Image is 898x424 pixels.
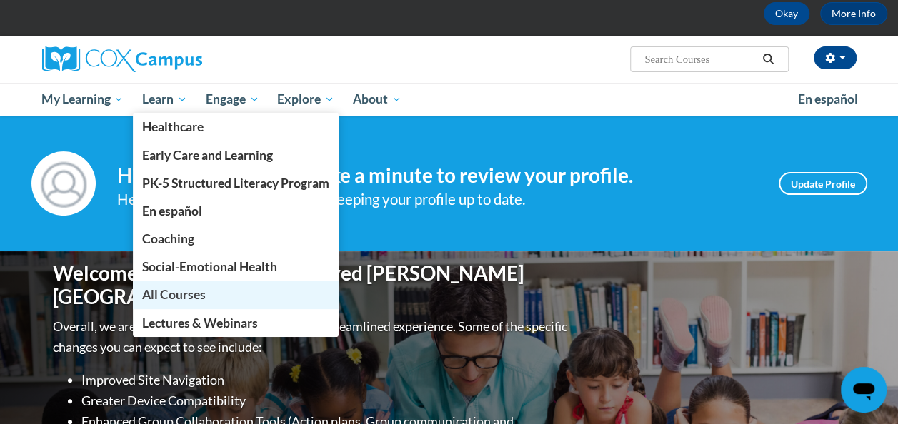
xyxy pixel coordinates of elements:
[841,367,887,413] iframe: Button to launch messaging window
[344,83,411,116] a: About
[353,91,401,108] span: About
[814,46,857,69] button: Account Settings
[33,83,134,116] a: My Learning
[133,281,339,308] a: All Courses
[142,316,258,330] span: Lectures & Webinars
[779,172,867,195] a: Update Profile
[277,91,334,108] span: Explore
[133,113,339,141] a: Healthcare
[81,390,571,411] li: Greater Device Compatibility
[757,51,779,68] button: Search
[133,141,339,169] a: Early Care and Learning
[789,84,867,114] a: En español
[133,83,196,116] a: Learn
[133,253,339,281] a: Social-Emotional Health
[206,91,259,108] span: Engage
[798,91,858,106] span: En español
[117,163,757,188] h4: Hi [PERSON_NAME]! Take a minute to review your profile.
[42,46,202,72] img: Cox Campus
[53,261,571,309] h1: Welcome to the new and improved [PERSON_NAME][GEOGRAPHIC_DATA]
[268,83,344,116] a: Explore
[133,309,339,337] a: Lectures & Webinars
[31,151,96,216] img: Profile Image
[142,119,204,134] span: Healthcare
[764,2,809,25] button: Okay
[142,287,206,302] span: All Courses
[142,91,187,108] span: Learn
[820,2,887,25] a: More Info
[643,51,757,68] input: Search Courses
[133,197,339,225] a: En español
[53,316,571,358] p: Overall, we are proud to provide you with a more streamlined experience. Some of the specific cha...
[142,148,273,163] span: Early Care and Learning
[133,225,339,253] a: Coaching
[196,83,269,116] a: Engage
[133,169,339,197] a: PK-5 Structured Literacy Program
[142,176,329,191] span: PK-5 Structured Literacy Program
[142,259,277,274] span: Social-Emotional Health
[142,203,202,218] span: En español
[42,46,299,72] a: Cox Campus
[41,91,124,108] span: My Learning
[142,231,194,246] span: Coaching
[81,370,571,390] li: Improved Site Navigation
[31,83,867,116] div: Main menu
[117,188,757,211] div: Help improve your experience by keeping your profile up to date.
